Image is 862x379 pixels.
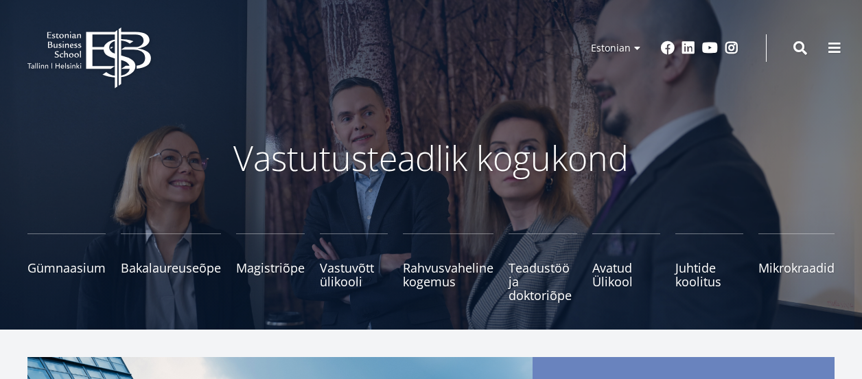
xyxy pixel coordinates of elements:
span: Teadustöö ja doktoriõpe [509,261,576,302]
a: Linkedin [682,41,695,55]
a: Facebook [661,41,675,55]
span: Juhtide koolitus [675,261,743,288]
a: Magistriõpe [236,233,305,302]
a: Youtube [702,41,718,55]
a: Juhtide koolitus [675,233,743,302]
span: Avatud Ülikool [592,261,660,288]
span: Mikrokraadid [758,261,835,275]
span: Bakalaureuseõpe [121,261,221,275]
span: Rahvusvaheline kogemus [403,261,493,288]
span: Gümnaasium [27,261,106,275]
span: Vastuvõtt ülikooli [320,261,388,288]
p: Vastutusteadlik kogukond [67,137,795,179]
span: Magistriõpe [236,261,305,275]
a: Vastuvõtt ülikooli [320,233,388,302]
a: Instagram [725,41,738,55]
a: Mikrokraadid [758,233,835,302]
a: Rahvusvaheline kogemus [403,233,493,302]
a: Teadustöö ja doktoriõpe [509,233,576,302]
a: Avatud Ülikool [592,233,660,302]
a: Gümnaasium [27,233,106,302]
a: Bakalaureuseõpe [121,233,221,302]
